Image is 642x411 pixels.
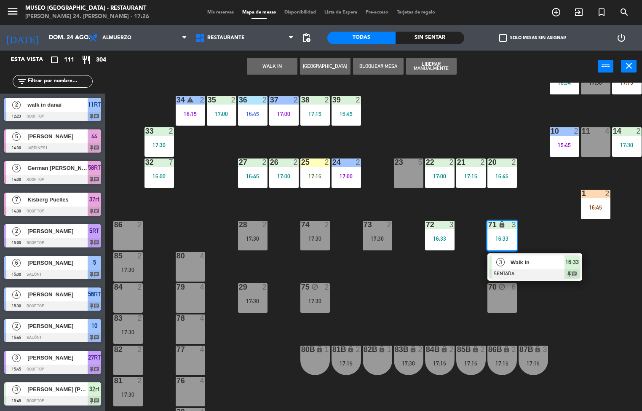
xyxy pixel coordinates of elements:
i: close [624,61,634,71]
div: 38 [301,96,302,104]
span: [PERSON_NAME] [27,353,88,362]
i: lock [409,346,417,353]
div: 2 [574,127,579,135]
div: 7 [169,158,174,166]
span: 7 [12,196,21,204]
div: 2 [449,346,454,353]
div: 16:15 [176,111,205,117]
div: 2 [231,96,236,104]
span: Almuerzo [102,35,131,41]
div: 16:33 [487,236,517,242]
i: turned_in_not [597,7,607,17]
span: 2 [12,322,21,330]
div: 17:00 [332,173,361,179]
span: 58RT [88,163,101,173]
i: lock [472,346,479,353]
div: 17:00 [269,111,299,117]
div: Museo [GEOGRAPHIC_DATA] - Restaurant [25,4,149,13]
div: 84 [114,283,115,291]
span: walk in danai [27,100,88,109]
div: 2 [324,96,329,104]
div: 21 [457,158,457,166]
div: 2 [137,252,142,260]
div: 2 [356,158,361,166]
div: 17:30 [113,329,143,335]
i: lock [534,346,541,353]
div: 17:30 [144,142,174,148]
i: arrow_drop_down [72,33,82,43]
div: 17:30 [113,392,143,398]
div: 2 [356,346,361,353]
div: 33 [145,127,146,135]
input: Filtrar por nombre... [27,77,92,86]
i: restaurant [81,55,91,65]
div: 17:30 [363,236,392,242]
div: 86B [488,346,489,353]
div: 2 [137,377,142,384]
div: 2 [262,283,267,291]
span: 5 [12,132,21,141]
span: [PERSON_NAME] [27,290,88,299]
div: 17:15 [300,111,330,117]
div: 17:15 [487,360,517,366]
i: menu [6,5,19,18]
div: 2 [262,221,267,228]
div: 2 [324,283,329,291]
div: 2 [511,158,516,166]
div: 17:30 [238,236,267,242]
div: 17:15 [300,173,330,179]
div: Sin sentar [396,32,464,44]
div: 71 [488,221,489,228]
div: 2 [169,127,174,135]
div: 2 [200,96,205,104]
i: power_settings_new [616,33,626,43]
div: 2 [324,158,329,166]
div: 3 [449,221,454,228]
button: menu [6,5,19,21]
button: power_input [598,60,613,73]
span: German [PERSON_NAME] [27,164,88,172]
span: 111 [64,55,74,65]
div: 17:15 [612,80,642,86]
div: 17:15 [456,360,486,366]
div: 83 [114,314,115,322]
div: 37 [270,96,270,104]
i: block [311,283,318,290]
div: 25 [301,158,302,166]
div: 81 [114,377,115,384]
i: warning [187,96,194,103]
i: lock [347,346,354,353]
span: Walk In [511,258,564,267]
span: 6 [12,259,21,267]
div: 80B [301,346,302,353]
div: 16:00 [144,173,174,179]
div: 2 [511,346,516,353]
div: 16:45 [581,204,610,210]
i: lock [503,346,510,353]
div: 2 [418,346,423,353]
div: 6 [511,283,516,291]
span: 3 [12,385,21,394]
i: block [498,283,506,290]
span: Mapa de mesas [238,10,280,15]
span: [PERSON_NAME] [27,322,88,330]
span: Pre-acceso [361,10,393,15]
div: 1 [387,346,392,353]
span: 4 [12,290,21,299]
i: power_input [601,61,611,71]
span: 16:33 [565,257,579,267]
button: Liberar Manualmente [406,58,457,75]
div: 17:15 [332,360,361,366]
i: search [619,7,629,17]
div: 16:45 [238,111,267,117]
div: 26 [270,158,270,166]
